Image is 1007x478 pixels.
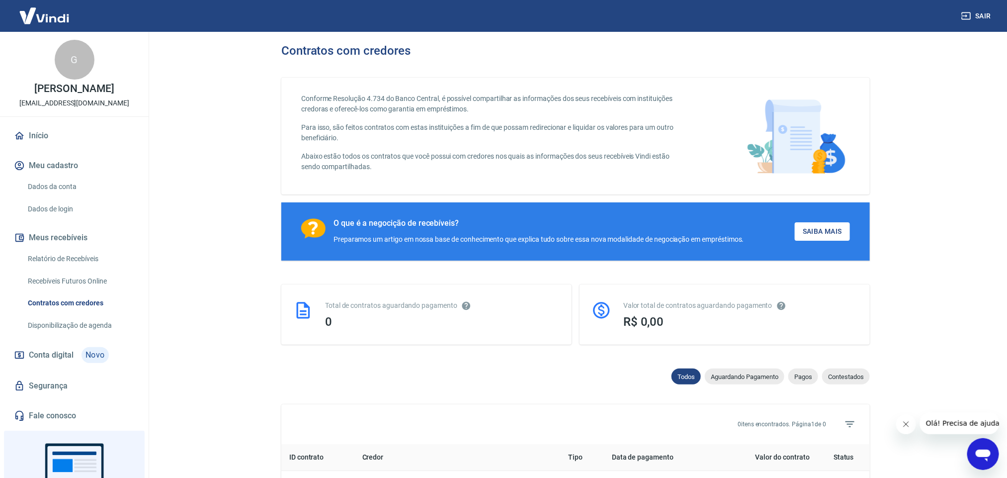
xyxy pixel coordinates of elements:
div: Valor total de contratos aguardando pagamento [623,300,858,311]
a: Contratos com credores [24,293,137,313]
th: Tipo [560,444,604,471]
a: Início [12,125,137,147]
span: Todos [671,373,701,381]
span: Olá! Precisa de ajuda? [6,7,84,15]
button: Sair [959,7,995,25]
button: Meu cadastro [12,155,137,177]
th: Data de pagamento [604,444,716,471]
iframe: Mensagem da empresa [920,412,999,434]
div: Total de contratos aguardando pagamento [325,300,560,311]
span: Contestados [822,373,870,381]
span: Filtros [838,412,862,436]
span: R$ 0,00 [623,315,664,329]
span: Pagos [788,373,818,381]
a: Disponibilização de agenda [24,315,137,336]
p: [PERSON_NAME] [34,84,114,94]
a: Recebíveis Futuros Online [24,271,137,291]
th: Status [818,444,870,471]
svg: O valor comprometido não se refere a pagamentos pendentes na Vindi e sim como garantia a outras i... [776,301,786,311]
span: Conta digital [29,348,74,362]
a: Fale conosco [12,405,137,427]
img: Ícone com um ponto de interrogação. [301,218,326,239]
p: Conforme Resolução 4.734 do Banco Central, é possível compartilhar as informações dos seus recebí... [301,94,685,114]
span: Novo [82,347,109,363]
iframe: Fechar mensagem [896,414,916,434]
div: Aguardando Pagamento [705,369,784,384]
th: Valor do contrato [716,444,818,471]
div: O que é a negocição de recebíveis? [334,218,744,228]
div: G [55,40,94,80]
span: Aguardando Pagamento [705,373,784,381]
h3: Contratos com credores [281,44,411,58]
a: Segurança [12,375,137,397]
div: Pagos [788,369,818,384]
p: Para isso, são feitos contratos com estas instituições a fim de que possam redirecionar e liquida... [301,122,685,143]
th: Credor [354,444,560,471]
a: Dados de login [24,199,137,219]
p: Abaixo estão todos os contratos que você possui com credores nos quais as informações dos seus re... [301,151,685,172]
div: Contestados [822,369,870,384]
a: Relatório de Recebíveis [24,249,137,269]
div: Preparamos um artigo em nossa base de conhecimento que explica tudo sobre essa nova modalidade de... [334,234,744,245]
svg: Esses contratos não se referem à Vindi, mas sim a outras instituições. [461,301,471,311]
div: 0 [325,315,560,329]
div: Todos [671,369,701,384]
button: Meus recebíveis [12,227,137,249]
p: [EMAIL_ADDRESS][DOMAIN_NAME] [19,98,129,108]
a: Dados da conta [24,177,137,197]
p: 0 itens encontrados. Página 1 de 0 [738,420,826,429]
a: Saiba Mais [795,222,850,241]
a: Conta digitalNovo [12,343,137,367]
th: ID contrato [281,444,354,471]
img: Vindi [12,0,77,31]
img: main-image.9f1869c469d712ad33ce.png [742,94,850,179]
iframe: Botão para abrir a janela de mensagens [967,438,999,470]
